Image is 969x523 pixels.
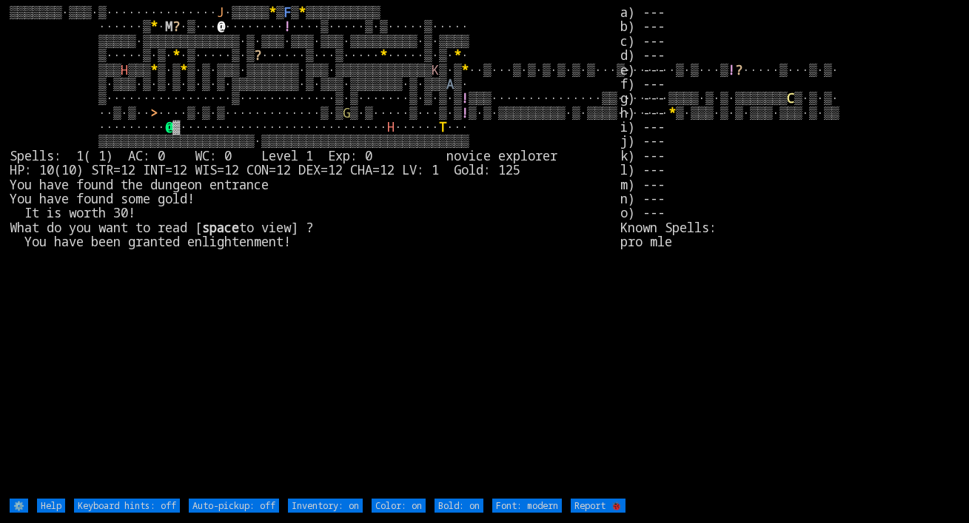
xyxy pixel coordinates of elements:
font: ! [284,18,291,35]
font: ? [172,18,180,35]
font: M [165,18,172,35]
font: F [284,4,291,21]
font: G [343,104,350,121]
input: Keyboard hints: off [74,499,180,513]
input: Bold: on [435,499,483,513]
font: ? [254,47,261,64]
input: Auto-pickup: off [189,499,279,513]
input: Help [37,499,65,513]
font: @ [165,118,172,135]
input: ⚙️ [10,499,28,513]
font: ! [461,90,469,107]
b: space [202,219,239,236]
font: ! [461,104,469,121]
font: H [121,61,128,78]
font: J [217,4,224,21]
font: H [387,118,395,135]
input: Report 🐞 [571,499,626,513]
input: Color: on [372,499,426,513]
font: @ [217,18,224,35]
font: K [432,61,439,78]
larn: ▒▒▒▒▒▒▒·▒▒▒·▒··············· ·▒▒▒▒▒ ▒ ▒ ▒▒▒▒▒▒▒▒▒▒ ······▒ · ·▒··· ········ ····▒·····▒·▒·····▒··... [10,5,620,497]
font: > [150,104,158,121]
input: Font: modern [492,499,562,513]
font: T [439,118,446,135]
font: A [446,75,454,92]
stats: a) --- b) --- c) --- d) --- e) --- f) --- g) --- h) --- i) --- j) --- k) --- l) --- m) --- n) ---... [620,5,959,497]
input: Inventory: on [288,499,363,513]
